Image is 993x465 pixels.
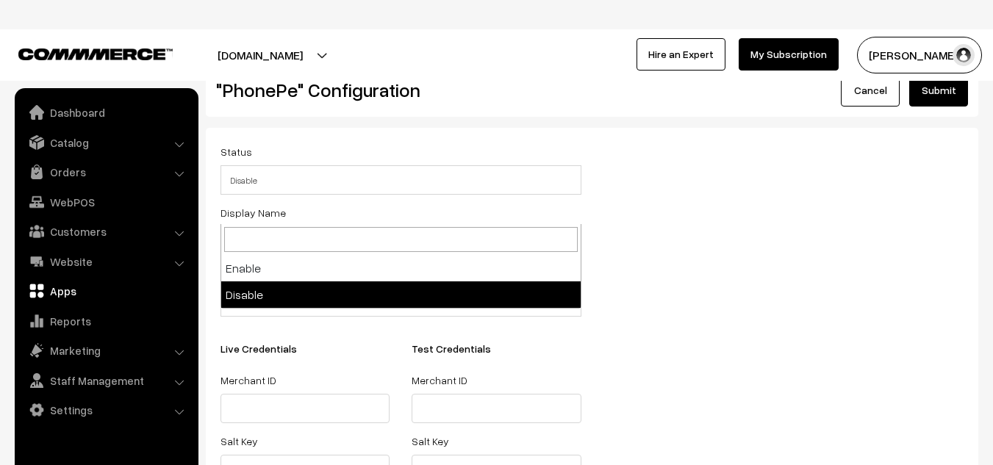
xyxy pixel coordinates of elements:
label: Merchant ID [221,372,276,388]
a: Hire an Expert [637,38,725,71]
img: user [953,44,975,66]
img: COMMMERCE [18,48,173,60]
li: Enable [221,255,581,281]
h3: Live Credentials [221,343,390,356]
span: Disable [221,167,581,193]
h2: "PhonePe" Configuration [216,79,710,101]
li: Disable [221,281,581,308]
label: Salt Key [221,433,258,449]
label: Display Name [221,205,286,220]
a: Dashboard [18,99,193,126]
a: Reports [18,308,193,334]
a: Cancel [841,74,900,107]
a: Apps [18,278,193,304]
a: Staff Management [18,367,193,394]
a: Marketing [18,337,193,364]
button: [PERSON_NAME]… [857,37,982,73]
h3: Test Credentials [412,343,581,356]
button: Submit [909,74,968,107]
a: Orders [18,159,193,185]
a: My Subscription [739,38,839,71]
button: [DOMAIN_NAME] [166,37,354,73]
a: Settings [18,397,193,423]
span: Disable [221,165,581,195]
a: COMMMERCE [18,44,147,62]
label: Salt Key [412,433,449,449]
a: Customers [18,218,193,245]
a: WebPOS [18,189,193,215]
label: Merchant ID [412,372,467,388]
a: Catalog [18,129,193,156]
label: Status [221,144,252,159]
a: Website [18,248,193,275]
